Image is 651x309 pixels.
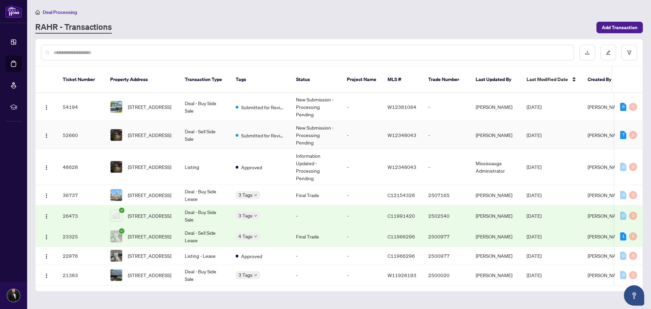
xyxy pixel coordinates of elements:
[341,149,382,185] td: -
[388,253,415,259] span: C11966296
[423,206,470,226] td: 2502540
[388,164,416,170] span: W12348043
[291,185,341,206] td: Final Trade
[341,185,382,206] td: -
[111,189,122,201] img: thumbnail-img
[588,132,624,138] span: [PERSON_NAME]
[291,247,341,265] td: -
[179,226,230,247] td: Deal - Sell Side Lease
[588,233,624,239] span: [PERSON_NAME]
[44,105,49,110] img: Logo
[629,191,637,199] div: 0
[105,66,179,93] th: Property Address
[629,232,637,240] div: 0
[341,265,382,286] td: -
[179,185,230,206] td: Deal - Buy Side Lease
[111,269,122,281] img: thumbnail-img
[35,21,112,34] a: RAHR - Transactions
[582,66,623,93] th: Created By
[423,185,470,206] td: 2507165
[620,191,626,199] div: 0
[602,22,637,33] span: Add Transaction
[57,121,105,149] td: 52660
[624,285,644,306] button: Open asap
[341,206,382,226] td: -
[111,101,122,113] img: thumbnail-img
[629,212,637,220] div: 0
[470,185,521,206] td: [PERSON_NAME]
[128,191,171,199] span: [STREET_ADDRESS]
[423,149,470,185] td: -
[241,163,262,171] span: Approved
[620,232,626,240] div: 1
[470,226,521,247] td: [PERSON_NAME]
[388,132,416,138] span: W12348043
[241,252,262,260] span: Approved
[57,226,105,247] td: 23325
[388,104,416,110] span: W12381064
[179,121,230,149] td: Deal - Sell Side Sale
[600,45,616,60] button: edit
[238,271,253,279] span: 3 Tags
[470,149,521,185] td: Mississauga Administrator
[341,66,382,93] th: Project Name
[527,213,541,219] span: [DATE]
[382,66,423,93] th: MLS #
[111,250,122,262] img: thumbnail-img
[57,206,105,226] td: 26473
[41,101,52,112] button: Logo
[35,10,40,15] span: home
[388,233,415,239] span: C11966296
[585,50,590,55] span: download
[629,103,637,111] div: 0
[41,270,52,281] button: Logo
[629,252,637,260] div: 0
[128,252,171,259] span: [STREET_ADDRESS]
[470,247,521,265] td: [PERSON_NAME]
[388,192,415,198] span: C12154326
[238,232,253,240] span: 4 Tags
[620,103,626,111] div: 6
[620,163,626,171] div: 0
[111,231,122,242] img: thumbnail-img
[41,130,52,140] button: Logo
[470,265,521,286] td: [PERSON_NAME]
[423,247,470,265] td: 2500977
[111,129,122,141] img: thumbnail-img
[423,93,470,121] td: -
[44,133,49,138] img: Logo
[128,271,171,279] span: [STREET_ADDRESS]
[179,247,230,265] td: Listing - Lease
[620,131,626,139] div: 7
[629,131,637,139] div: 0
[341,93,382,121] td: -
[627,50,632,55] span: filter
[588,192,624,198] span: [PERSON_NAME]
[470,121,521,149] td: [PERSON_NAME]
[620,271,626,279] div: 0
[527,76,568,83] span: Last Modified Date
[291,265,341,286] td: -
[470,66,521,93] th: Last Updated By
[41,231,52,242] button: Logo
[622,45,637,60] button: filter
[291,149,341,185] td: Information Updated - Processing Pending
[57,93,105,121] td: 54194
[254,235,257,238] span: down
[111,210,122,221] img: thumbnail-img
[291,66,341,93] th: Status
[44,273,49,278] img: Logo
[44,193,49,198] img: Logo
[179,93,230,121] td: Deal - Buy Side Sale
[57,149,105,185] td: 48628
[111,161,122,173] img: thumbnail-img
[179,66,230,93] th: Transaction Type
[388,272,416,278] span: W11928193
[179,149,230,185] td: Listing
[41,161,52,172] button: Logo
[527,104,541,110] span: [DATE]
[588,253,624,259] span: [PERSON_NAME]
[588,104,624,110] span: [PERSON_NAME]
[388,213,415,219] span: C11991420
[291,206,341,226] td: -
